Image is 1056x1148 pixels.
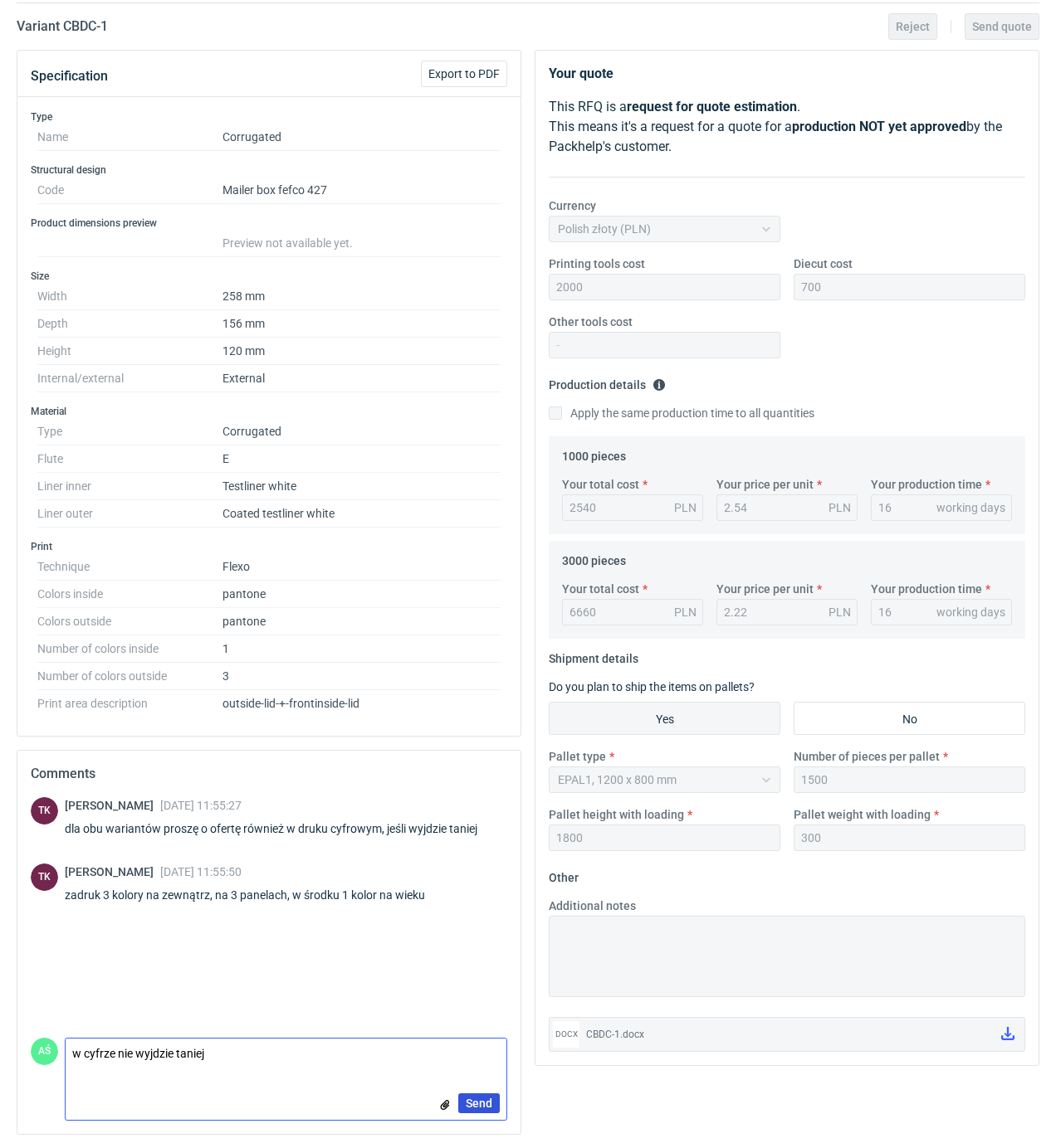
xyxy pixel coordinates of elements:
dd: outside-lid-+-front inside-lid [222,690,501,710]
dd: Corrugated [222,418,501,445]
label: Pallet weight with loading [794,806,931,823]
dd: 1 [222,635,501,663]
label: Other tools cost [549,314,633,330]
dt: Name [37,124,222,151]
button: Reject [888,13,937,40]
legend: Other [549,864,579,884]
dd: E [222,445,501,473]
label: Your total cost [562,581,639,597]
dt: Colors outside [37,608,222,635]
div: CBDC-1.docx [586,1026,988,1043]
label: Do you plan to ship the items on pallets? [549,680,755,693]
p: This RFQ is a . This means it's a request for a quote for a by the Packhelp's customer. [549,97,1025,157]
div: working days [936,499,1005,516]
span: [PERSON_NAME] [65,865,160,878]
dd: 156 mm [222,310,501,338]
div: Adrian Świerżewski [31,1038,58,1065]
textarea: w cyfrze nie wyjdzie taniej [66,1039,506,1073]
dd: pantone [222,608,501,635]
label: Currency [549,197,596,214]
label: Your production time [871,581,982,597]
button: Specification [31,56,108,96]
dd: External [222,365,501,392]
dt: Width [37,283,222,310]
h2: Variant CBDC - 1 [17,17,108,36]
label: Diecut cost [794,255,853,272]
div: Tomasz Kubiak [31,863,58,891]
dt: Print area description [37,690,222,710]
div: docx [553,1021,579,1048]
button: Send [458,1093,500,1113]
legend: Shipment details [549,645,638,665]
div: PLN [674,499,697,516]
dd: 120 mm [222,338,501,365]
legend: Production details [549,372,666,392]
label: Pallet type [549,748,606,765]
span: [DATE] 11:55:27 [160,799,242,812]
div: working days [936,604,1005,620]
dd: pantone [222,581,501,608]
span: Reject [896,21,930,32]
figcaption: TK [31,863,58,891]
div: zadruk 3 kolory na zewnątrz, na 3 panelach, w środku 1 kolor na wieku [65,887,445,903]
label: Your production time [871,476,982,493]
h3: Product dimensions preview [31,216,507,230]
figcaption: AŚ [31,1038,58,1065]
legend: 3000 pieces [562,547,626,567]
span: Send [466,1097,492,1109]
h3: Material [31,405,507,418]
strong: request for quote estimation [627,99,797,114]
span: [DATE] 11:55:50 [160,865,242,878]
label: Your total cost [562,476,639,493]
span: Send quote [972,21,1032,32]
dd: 258 mm [222,283,501,310]
span: Preview not available yet. [222,236,353,250]
dt: Depth [37,310,222,338]
dd: Coated testliner white [222,500,501,528]
dt: Code [37,177,222,204]
label: Printing tools cost [549,255,645,272]
div: Tomasz Kubiak [31,797,58,825]
dt: Colors inside [37,581,222,608]
div: PLN [829,499,851,516]
button: Export to PDF [421,61,507,87]
dd: Testliner white [222,473,501,500]
h2: Comments [31,764,507,784]
dt: Liner inner [37,473,222,500]
label: Number of pieces per pallet [794,748,940,765]
dd: 3 [222,663,501,690]
legend: 1000 pieces [562,443,626,463]
dd: Corrugated [222,124,501,151]
label: Additional notes [549,897,636,914]
span: Export to PDF [428,68,500,80]
strong: Your quote [549,66,614,81]
dt: Technique [37,553,222,581]
div: dla obu wariantów proszę o ofertę również w druku cyfrowym, jeśli wyjdzie taniej [65,820,497,837]
div: PLN [674,604,697,620]
dt: Liner outer [37,500,222,528]
span: [PERSON_NAME] [65,799,160,812]
dt: Flute [37,445,222,473]
label: Your price per unit [716,581,814,597]
dd: Flexo [222,553,501,581]
dd: Mailer box fefco 427 [222,177,501,204]
strong: production NOT yet approved [792,119,966,134]
dt: Height [37,338,222,365]
dt: Type [37,418,222,445]
dt: Internal/external [37,365,222,392]
label: Pallet height with loading [549,806,684,823]
figcaption: TK [31,797,58,825]
h3: Print [31,540,507,553]
h3: Type [31,110,507,124]
button: Send quote [965,13,1039,40]
h3: Size [31,270,507,283]
dt: Number of colors outside [37,663,222,690]
div: PLN [829,604,851,620]
label: Your price per unit [716,476,814,493]
dt: Number of colors inside [37,635,222,663]
h3: Structural design [31,163,507,177]
label: Apply the same production time to all quantities [549,405,814,421]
